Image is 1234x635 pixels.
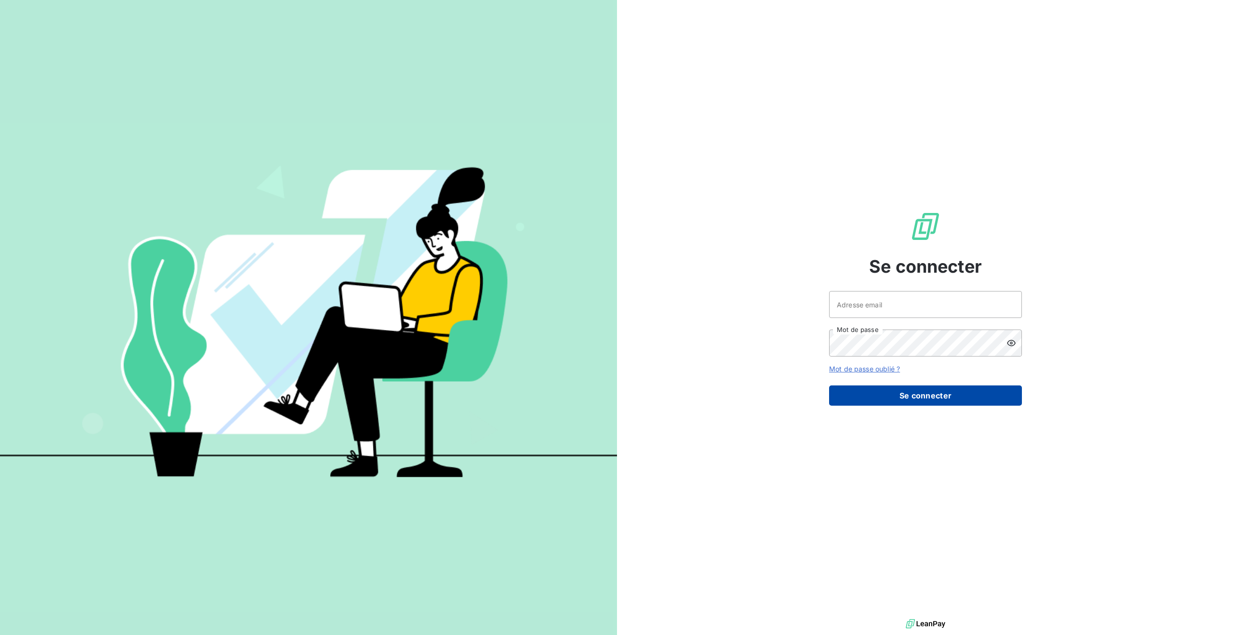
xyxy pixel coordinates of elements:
[829,365,900,373] a: Mot de passe oublié ?
[829,291,1022,318] input: placeholder
[869,253,982,279] span: Se connecter
[910,211,941,242] img: Logo LeanPay
[906,617,945,631] img: logo
[829,385,1022,406] button: Se connecter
